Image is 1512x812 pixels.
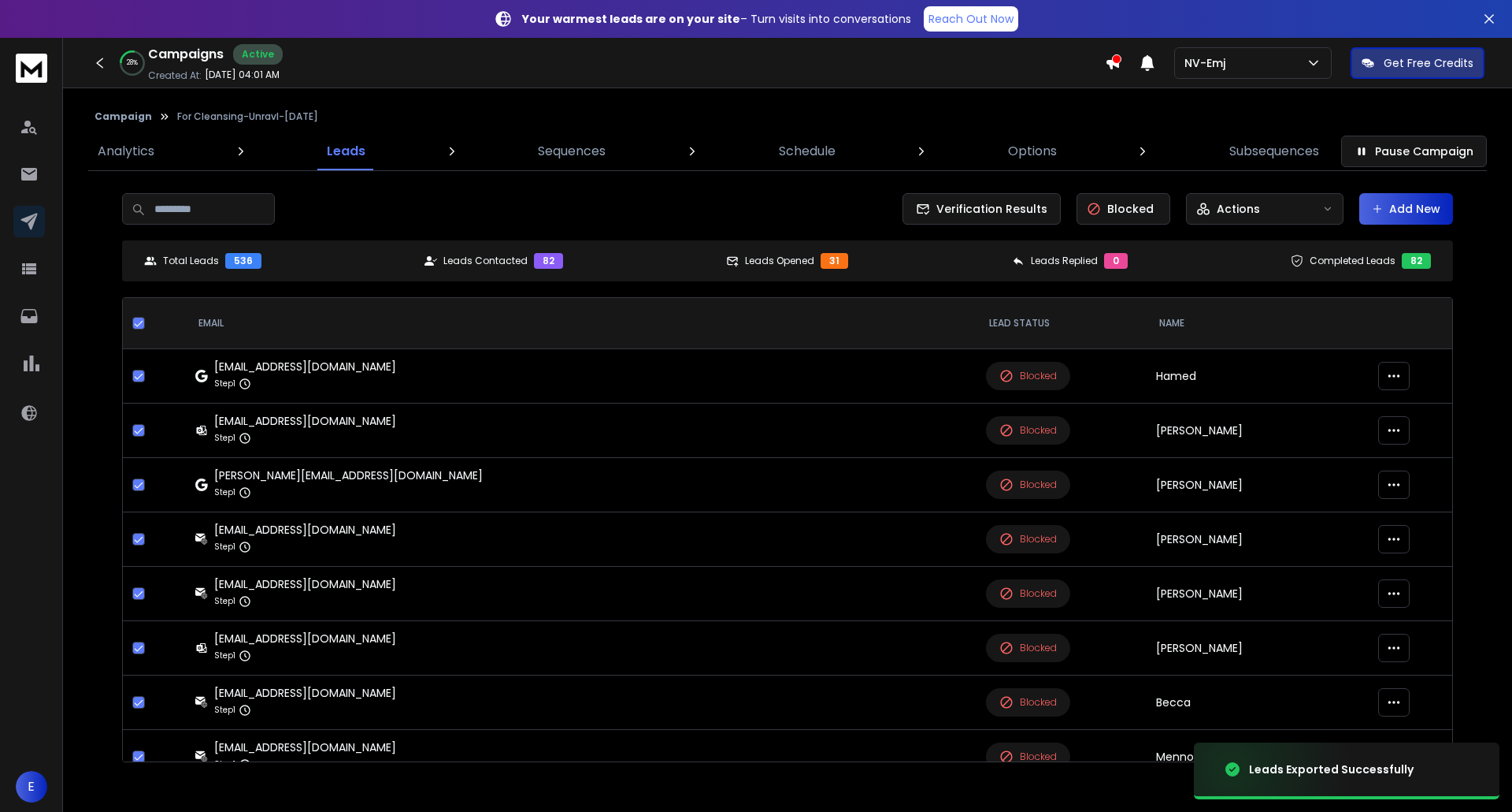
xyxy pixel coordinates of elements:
[327,142,365,161] p: Leads
[745,255,814,267] p: Leads Opened
[924,6,1018,32] a: Reach Out Now
[1229,142,1319,161] p: Subsequences
[214,594,235,609] p: Step 1
[214,467,483,483] div: [PERSON_NAME][EMAIL_ADDRESS][DOMAIN_NAME]
[214,359,396,374] div: [EMAIL_ADDRESS][DOMAIN_NAME]
[233,44,283,65] div: Active
[1351,47,1484,79] button: Get Free Credits
[999,478,1057,492] div: Blocked
[1147,676,1369,730] td: Becca
[522,11,911,27] p: – Turn visits into conversations
[534,253,563,269] div: 82
[1359,193,1453,225] button: Add New
[127,58,138,68] p: 28 %
[214,576,396,592] div: [EMAIL_ADDRESS][DOMAIN_NAME]
[1008,142,1057,161] p: Options
[1249,762,1414,777] div: Leads Exported Successfully
[999,423,1057,438] div: Blocked
[98,142,154,161] p: Analytics
[1184,55,1232,71] p: NV-Emj
[214,739,396,755] div: [EMAIL_ADDRESS][DOMAIN_NAME]
[1341,136,1487,167] button: Pause Campaign
[999,532,1057,546] div: Blocked
[1147,404,1369,458] td: [PERSON_NAME]
[214,413,396,429] div: [EMAIL_ADDRESS][DOMAIN_NAME]
[148,69,202,82] p: Created At:
[214,648,235,664] p: Step 1
[1147,298,1369,349] th: NAME
[1220,132,1329,170] a: Subsequences
[163,255,219,267] p: Total Leads
[999,587,1057,601] div: Blocked
[1310,255,1395,267] p: Completed Leads
[88,132,164,170] a: Analytics
[214,522,396,538] div: [EMAIL_ADDRESS][DOMAIN_NAME]
[214,539,235,555] p: Step 1
[148,45,224,64] h1: Campaigns
[1104,253,1128,269] div: 0
[999,641,1057,655] div: Blocked
[522,11,740,27] strong: Your warmest leads are on your site
[1147,512,1369,567] td: [PERSON_NAME]
[1384,55,1473,71] p: Get Free Credits
[1402,253,1431,269] div: 82
[214,702,235,718] p: Step 1
[528,132,615,170] a: Sequences
[186,298,976,349] th: EMAIL
[214,631,396,646] div: [EMAIL_ADDRESS][DOMAIN_NAME]
[902,193,1061,225] button: Verification Results
[1147,458,1369,512] td: [PERSON_NAME]
[214,485,235,501] p: Step 1
[976,298,1147,349] th: LEAD STATUS
[1031,255,1098,267] p: Leads Replied
[16,771,47,803] button: E
[177,110,318,123] p: For Cleansing-Unravl-[DATE]
[94,110,152,123] button: Campaign
[1147,349,1369,404] td: Hamed
[16,54,47,83] img: logo
[928,11,1014,27] p: Reach Out Now
[1217,201,1260,217] p: Actions
[1147,567,1369,621] td: [PERSON_NAME]
[1107,201,1154,217] p: Blocked
[769,132,845,170] a: Schedule
[821,253,848,269] div: 31
[214,757,235,773] p: Step 1
[1147,730,1369,784] td: Menno
[317,132,375,170] a: Leads
[999,369,1057,383] div: Blocked
[999,750,1057,764] div: Blocked
[1147,621,1369,676] td: [PERSON_NAME]
[999,695,1057,710] div: Blocked
[214,376,235,392] p: Step 1
[999,132,1066,170] a: Options
[538,142,606,161] p: Sequences
[225,253,261,269] div: 536
[214,430,235,446] p: Step 1
[930,201,1047,217] span: Verification Results
[214,685,396,701] div: [EMAIL_ADDRESS][DOMAIN_NAME]
[779,142,836,161] p: Schedule
[443,255,528,267] p: Leads Contacted
[205,69,280,81] p: [DATE] 04:01 AM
